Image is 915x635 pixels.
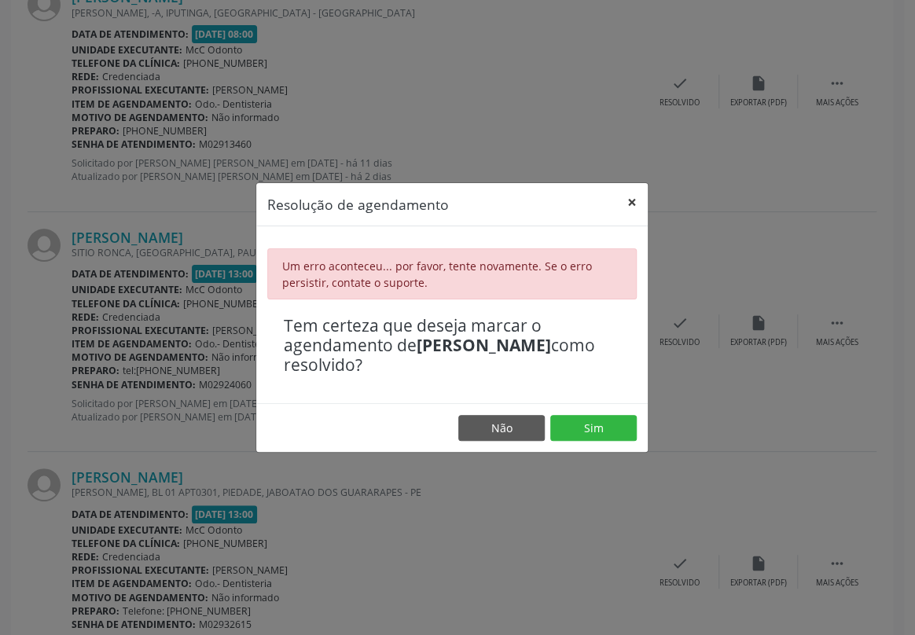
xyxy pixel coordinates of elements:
[267,248,637,299] div: Um erro aconteceu... por favor, tente novamente. Se o erro persistir, contate o suporte.
[458,415,545,442] button: Não
[417,334,551,356] b: [PERSON_NAME]
[267,194,449,215] h5: Resolução de agendamento
[550,415,637,442] button: Sim
[284,316,620,376] h4: Tem certeza que deseja marcar o agendamento de como resolvido?
[616,183,648,222] button: Close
